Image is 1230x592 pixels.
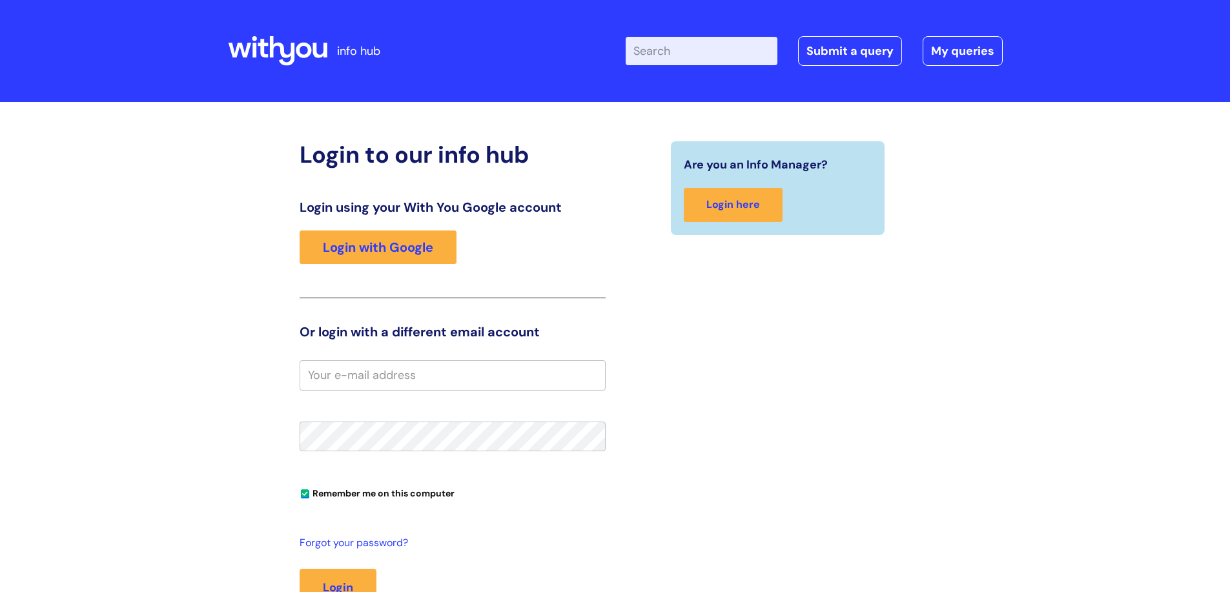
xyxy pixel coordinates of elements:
[684,188,783,222] a: Login here
[300,534,599,553] a: Forgot your password?
[300,141,606,168] h2: Login to our info hub
[798,36,902,66] a: Submit a query
[301,490,309,498] input: Remember me on this computer
[300,199,606,215] h3: Login using your With You Google account
[337,41,380,61] p: info hub
[923,36,1003,66] a: My queries
[300,485,455,499] label: Remember me on this computer
[300,360,606,390] input: Your e-mail address
[300,482,606,503] div: You can uncheck this option if you're logging in from a shared device
[300,324,606,340] h3: Or login with a different email account
[626,37,777,65] input: Search
[300,230,456,264] a: Login with Google
[684,154,828,175] span: Are you an Info Manager?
